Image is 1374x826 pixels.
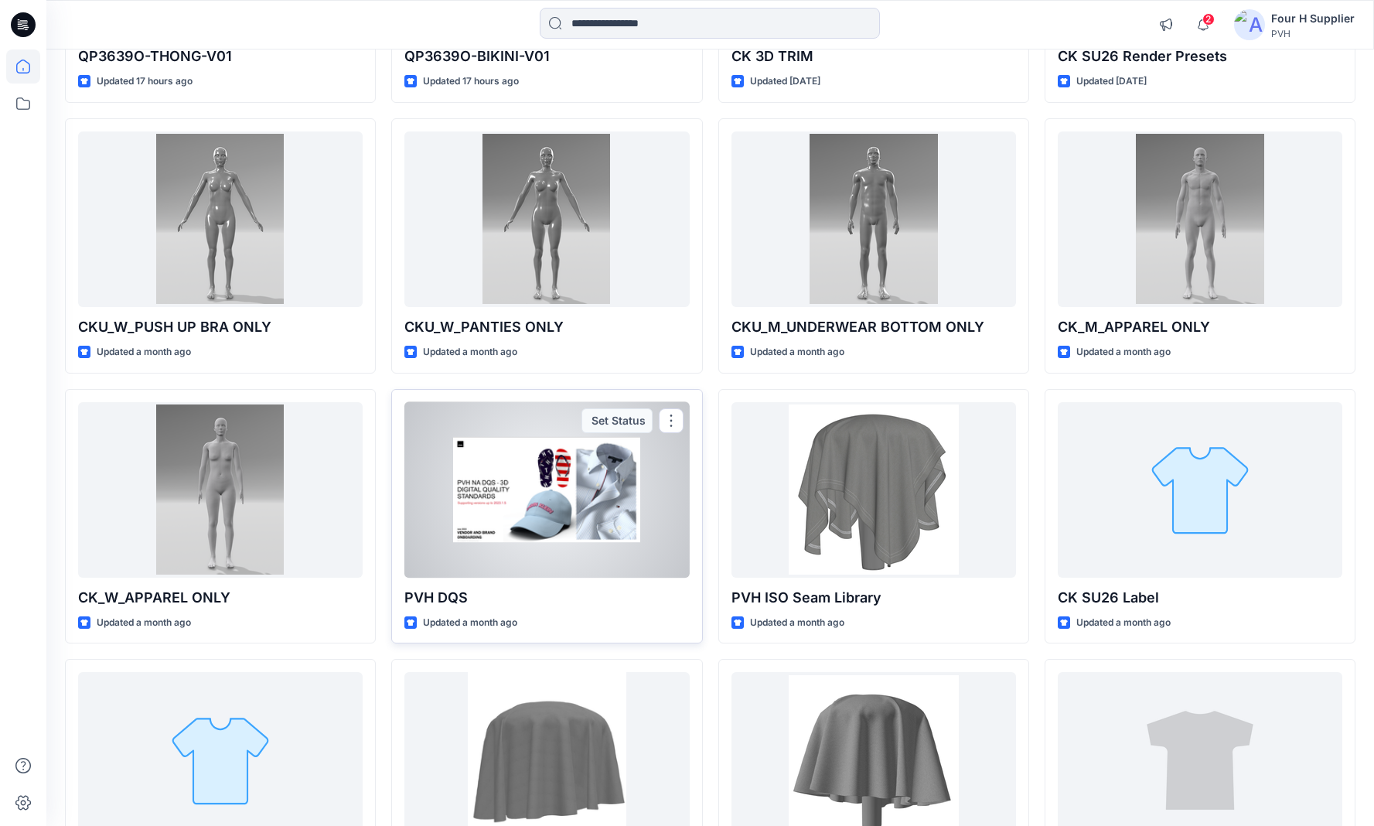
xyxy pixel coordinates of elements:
p: CK_M_APPAREL ONLY [1058,316,1342,338]
p: Updated a month ago [97,344,191,360]
a: CKU_W_PANTIES ONLY [404,131,689,307]
p: QP3639O-THONG-V01 [78,46,363,67]
p: Updated 17 hours ago [97,73,193,90]
p: CK 3D TRIM [731,46,1016,67]
a: CKU_M_UNDERWEAR BOTTOM ONLY [731,131,1016,307]
p: Updated a month ago [750,615,844,631]
p: Updated a month ago [1076,615,1171,631]
p: Updated [DATE] [750,73,820,90]
p: Updated a month ago [750,344,844,360]
p: Updated a month ago [423,615,517,631]
p: Updated [DATE] [1076,73,1147,90]
span: 2 [1202,13,1215,26]
p: PVH ISO Seam Library [731,587,1016,609]
p: CK SU26 Render Presets [1058,46,1342,67]
p: CK_W_APPAREL ONLY [78,587,363,609]
div: Four H Supplier [1271,9,1355,28]
a: PVH ISO Seam Library [731,402,1016,578]
img: avatar [1234,9,1265,40]
p: CKU_W_PUSH UP BRA ONLY [78,316,363,338]
p: Updated a month ago [97,615,191,631]
p: Updated a month ago [423,344,517,360]
a: CK_M_APPAREL ONLY [1058,131,1342,307]
p: Updated 17 hours ago [423,73,519,90]
a: CKU_W_PUSH UP BRA ONLY [78,131,363,307]
p: CK SU26 Label [1058,587,1342,609]
p: CKU_W_PANTIES ONLY [404,316,689,338]
a: CK SU26 Label [1058,402,1342,578]
p: QP3639O-BIKINI-V01 [404,46,689,67]
p: CKU_M_UNDERWEAR BOTTOM ONLY [731,316,1016,338]
a: PVH DQS [404,402,689,578]
p: Updated a month ago [1076,344,1171,360]
a: CK_W_APPAREL ONLY [78,402,363,578]
div: PVH [1271,28,1355,39]
p: PVH DQS [404,587,689,609]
